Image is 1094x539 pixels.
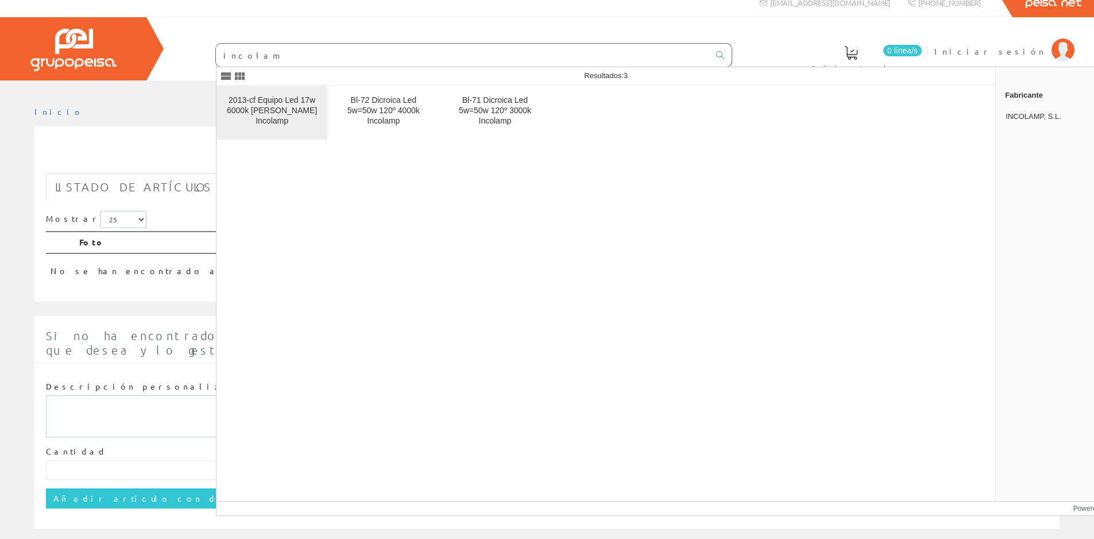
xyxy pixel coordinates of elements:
img: Grupo Peisa [30,29,117,71]
label: Mostrar [46,211,146,228]
input: Buscar ... [216,44,709,67]
a: 2013-cf Equipo Led 17w 6000k [PERSON_NAME] Incolamp [217,86,327,140]
div: Bl-72 Dicroica Led 5w=50w 120º 4000k Incolamp [337,95,430,126]
h1: incolamp [46,145,1048,168]
th: Foto [75,232,942,253]
a: Bl-72 Dicroica Led 5w=50w 120º 4000k Incolamp [328,86,439,140]
div: 2013-cf Equipo Led 17w 6000k [PERSON_NAME] Incolamp [226,95,318,126]
span: Pedido actual [812,62,890,74]
span: Iniciar sesión [934,45,1046,57]
span: 0 línea/s [883,45,922,56]
select: Mostrar [100,211,146,228]
a: Iniciar sesión [934,36,1074,47]
span: Resultados: [584,71,628,80]
span: 3 [624,71,628,80]
span: Si no ha encontrado algún artículo en nuestro catálogo introduzca aquí la cantidad y la descripci... [46,329,1046,357]
label: Descripción personalizada [46,381,250,392]
td: No se han encontrado artículos, pruebe con otra búsqueda [46,253,942,282]
label: Cantidad [46,446,107,457]
div: Bl-71 Dicroica Led 5w=50w 120º 3000k Incolamp [449,95,541,126]
a: Inicio [34,106,83,117]
a: Listado de artículos [46,174,221,201]
a: Bl-71 Dicroica Led 5w=50w 120º 3000k Incolamp [439,86,550,140]
input: Añadir artículo con descripción personalizada [46,488,420,508]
